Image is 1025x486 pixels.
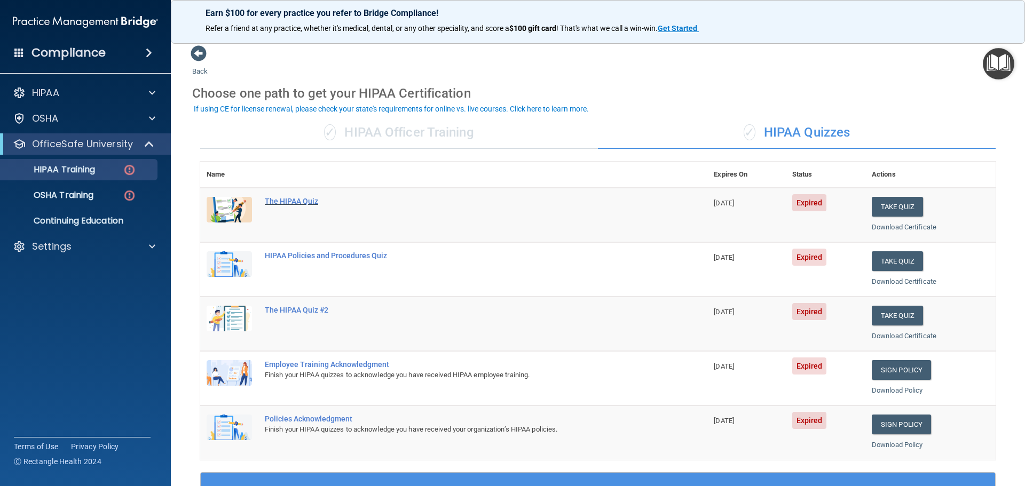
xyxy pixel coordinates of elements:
th: Actions [865,162,996,188]
a: Download Policy [872,441,923,449]
span: [DATE] [714,253,734,261]
a: Get Started [658,24,699,33]
div: The HIPAA Quiz #2 [265,306,654,314]
img: danger-circle.6113f641.png [123,163,136,177]
a: Back [192,54,208,75]
a: Privacy Policy [71,441,119,452]
a: OfficeSafe University [13,138,155,150]
p: OSHA [32,112,59,125]
p: Continuing Education [7,216,153,226]
a: Sign Policy [872,360,931,380]
a: OSHA [13,112,155,125]
strong: $100 gift card [509,24,556,33]
img: danger-circle.6113f641.png [123,189,136,202]
a: Settings [13,240,155,253]
div: HIPAA Officer Training [200,117,598,149]
div: Finish your HIPAA quizzes to acknowledge you have received your organization’s HIPAA policies. [265,423,654,436]
p: OfficeSafe University [32,138,133,150]
span: Expired [792,412,827,429]
a: Download Certificate [872,223,936,231]
span: ✓ [324,124,336,140]
div: Policies Acknowledgment [265,415,654,423]
div: HIPAA Quizzes [598,117,996,149]
p: Settings [32,240,72,253]
div: The HIPAA Quiz [265,197,654,205]
span: [DATE] [714,308,734,316]
span: [DATE] [714,417,734,425]
span: Expired [792,249,827,266]
button: Open Resource Center [983,48,1014,79]
a: Terms of Use [14,441,58,452]
button: Take Quiz [872,251,923,271]
span: Expired [792,303,827,320]
a: Download Certificate [872,277,936,285]
div: Choose one path to get your HIPAA Certification [192,78,1004,109]
span: [DATE] [714,199,734,207]
div: HIPAA Policies and Procedures Quiz [265,251,654,260]
img: PMB logo [13,11,158,33]
button: Take Quiz [872,306,923,325]
p: OSHA Training [7,190,93,201]
span: ! That's what we call a win-win. [556,24,658,33]
div: Employee Training Acknowledgment [265,360,654,369]
th: Status [786,162,865,188]
a: Download Policy [872,386,923,394]
a: HIPAA [13,86,155,99]
a: Sign Policy [872,415,931,434]
button: Take Quiz [872,197,923,217]
span: ✓ [744,124,755,140]
th: Expires On [707,162,785,188]
button: If using CE for license renewal, please check your state's requirements for online vs. live cours... [192,103,590,114]
span: [DATE] [714,362,734,370]
p: HIPAA Training [7,164,95,175]
p: Earn $100 for every practice you refer to Bridge Compliance! [206,8,990,18]
span: Ⓒ Rectangle Health 2024 [14,456,101,467]
p: HIPAA [32,86,59,99]
div: Finish your HIPAA quizzes to acknowledge you have received HIPAA employee training. [265,369,654,381]
a: Download Certificate [872,332,936,340]
div: If using CE for license renewal, please check your state's requirements for online vs. live cours... [194,105,589,113]
span: Expired [792,194,827,211]
th: Name [200,162,258,188]
strong: Get Started [658,24,697,33]
h4: Compliance [31,45,106,60]
span: Expired [792,357,827,375]
span: Refer a friend at any practice, whether it's medical, dental, or any other speciality, and score a [206,24,509,33]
